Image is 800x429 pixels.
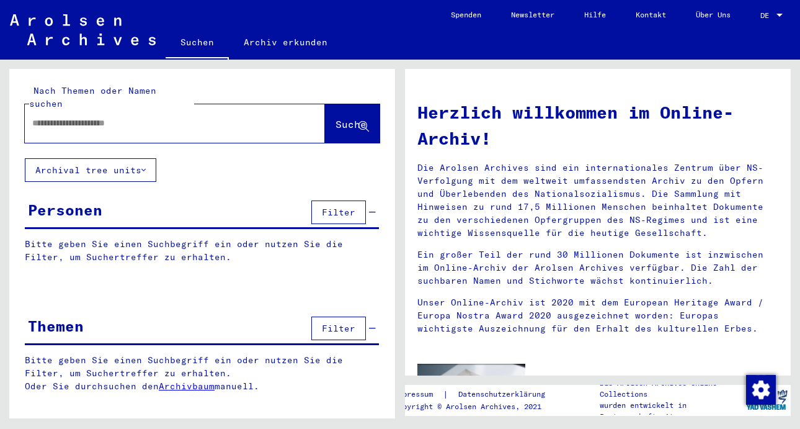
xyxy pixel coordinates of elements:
[600,400,743,422] p: wurden entwickelt in Partnerschaft mit
[25,158,156,182] button: Archival tree units
[28,199,102,221] div: Personen
[744,384,790,415] img: yv_logo.png
[311,201,366,224] button: Filter
[448,388,560,401] a: Datenschutzerklärung
[29,85,156,109] mat-label: Nach Themen oder Namen suchen
[28,315,84,337] div: Themen
[544,373,778,412] p: In einem kurzen Video haben wir für Sie die wichtigsten Tipps für die Suche im Online-Archiv zusa...
[417,364,525,423] img: video.jpg
[10,14,156,45] img: Arolsen_neg.svg
[417,161,778,240] p: Die Arolsen Archives sind ein internationales Zentrum über NS-Verfolgung mit dem weltweit umfasse...
[417,99,778,151] h1: Herzlich willkommen im Online-Archiv!
[159,381,215,392] a: Archivbaum
[394,388,443,401] a: Impressum
[229,27,342,57] a: Archiv erkunden
[322,323,355,334] span: Filter
[746,375,776,405] img: Zustimmung ändern
[336,118,367,130] span: Suche
[394,401,560,412] p: Copyright © Arolsen Archives, 2021
[25,238,379,264] p: Bitte geben Sie einen Suchbegriff ein oder nutzen Sie die Filter, um Suchertreffer zu erhalten.
[417,248,778,287] p: Ein großer Teil der rund 30 Millionen Dokumente ist inzwischen im Online-Archiv der Arolsen Archi...
[166,27,229,60] a: Suchen
[600,377,743,400] p: Die Arolsen Archives Online-Collections
[25,354,380,393] p: Bitte geben Sie einen Suchbegriff ein oder nutzen Sie die Filter, um Suchertreffer zu erhalten. O...
[394,388,560,401] div: |
[325,104,380,143] button: Suche
[745,374,775,404] div: Zustimmung ändern
[311,317,366,340] button: Filter
[322,207,355,218] span: Filter
[760,11,774,20] span: DE
[417,296,778,335] p: Unser Online-Archiv ist 2020 mit dem European Heritage Award / Europa Nostra Award 2020 ausgezeic...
